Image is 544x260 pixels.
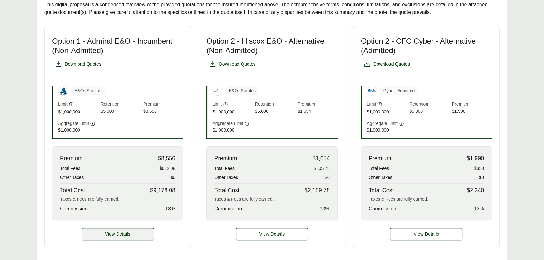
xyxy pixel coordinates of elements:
span: Limit [367,101,376,107]
span: Download Quotes [65,61,101,68]
span: Cyber - Admitted [379,86,418,95]
img: Admiral [58,86,68,95]
span: $505.78 [314,165,330,172]
button: View Details [82,228,154,240]
span: $622.08 [160,165,176,172]
span: $1,000,000 [212,109,252,115]
span: 13 % [474,205,484,213]
span: $0 [325,174,330,181]
button: Download Quotes [52,58,104,70]
span: $5,000 [101,108,140,115]
span: $1,654 [297,108,337,115]
button: View Details [236,228,308,240]
span: Download Quotes [373,61,410,68]
span: $350 [474,165,484,172]
span: $8,556 [143,108,183,115]
span: Total Fees [60,165,80,172]
a: Option 2 - Hiscox E&O - Alternative (Non-Admitted) details [236,228,308,240]
span: $1,654 [313,154,330,163]
span: Commission [60,205,88,213]
span: View Details [259,231,285,237]
span: Total Cost [369,186,394,195]
span: 13 % [320,205,330,213]
span: Limit [212,101,222,107]
span: $1,000,000 [367,109,407,115]
h3: Option 1 - Admiral E&O - Incumbent (Non-Admitted) [52,36,183,55]
span: $0 [479,174,484,181]
span: $0 [171,174,176,181]
div: Taxes & Fees are fully earned. [369,196,484,203]
span: Premium [297,101,337,108]
span: Total Fees [214,165,235,172]
span: View Details [105,231,130,237]
img: CFC [367,86,377,95]
button: Download Quotes [361,58,413,70]
span: View Details [414,231,439,237]
span: $1,990 [452,108,492,115]
span: Total Cost [60,186,85,195]
span: Other Taxes [60,174,84,181]
div: Taxes & Fees are fully earned. [60,196,175,203]
span: Retention [409,101,449,108]
span: Aggregate Limit [367,120,398,127]
span: $5,000 [255,108,295,115]
img: Hiscox [213,86,222,95]
span: Total Cost [214,186,239,195]
span: $9,178.08 [150,186,175,195]
span: Total Fees [369,165,389,172]
span: 13 % [165,205,175,213]
span: $1,990 [467,154,484,163]
a: Option 1 - Admiral E&O - Incumbent (Non-Admitted) details [82,228,154,240]
span: $1,000,000 [58,109,98,115]
span: $2,340 [467,186,484,195]
span: Limit [58,101,68,107]
span: $2,159.78 [305,186,330,195]
span: Premium [60,154,83,163]
span: E&O - Surplus [225,86,259,95]
span: Commission [369,205,396,213]
span: Aggregate Limit [212,120,243,127]
button: View Details [390,228,462,240]
h3: Option 2 - Hiscox E&O - Alternative (Non-Admitted) [206,36,337,55]
span: $1,000,000 [367,127,407,133]
span: Retention [101,101,140,108]
span: $1,000,000 [58,127,98,133]
span: $8,556 [158,154,175,163]
span: Other Taxes [369,174,392,181]
span: Premium [452,101,492,108]
span: Other Taxes [214,174,238,181]
button: Download Quotes [206,58,258,70]
span: Retention [255,101,295,108]
span: Premium [369,154,391,163]
span: E&O - Surplus [71,86,105,95]
span: Aggregate Limit [58,120,89,127]
div: Taxes & Fees are fully earned. [214,196,329,203]
span: Download Quotes [219,61,256,68]
span: $1,000,000 [212,127,252,133]
span: Commission [214,205,242,213]
a: Option 2 - CFC Cyber - Alternative (Admitted) details [390,228,462,240]
span: Premium [214,154,237,163]
span: $5,000 [409,108,449,115]
h3: Option 2 - CFC Cyber - Alternative (Admitted) [361,36,492,55]
span: Premium [143,101,183,108]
